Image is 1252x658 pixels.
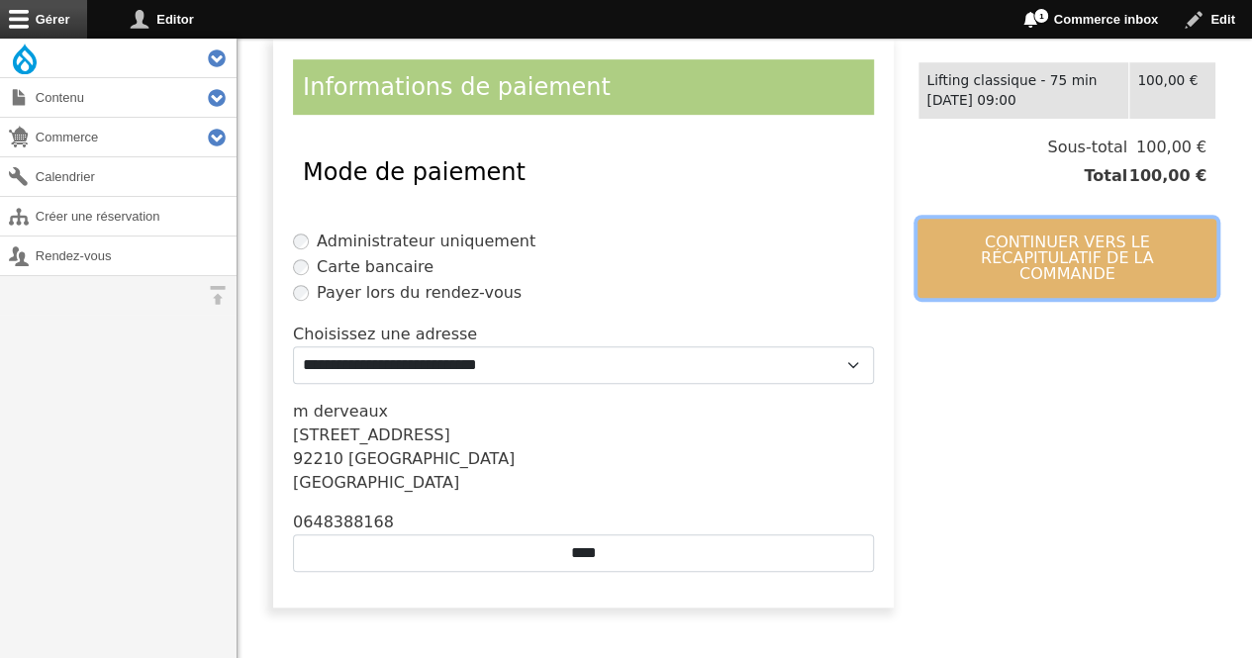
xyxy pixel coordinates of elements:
span: Total [1084,164,1127,188]
span: 1 [1033,8,1049,24]
span: 100,00 € [1127,164,1206,188]
label: Carte bancaire [317,255,433,279]
label: Administrateur uniquement [317,230,535,253]
label: Choisissez une adresse [293,323,477,346]
label: Payer lors du rendez-vous [317,281,522,305]
span: 92210 [293,449,343,468]
span: Mode de paiement [303,158,526,186]
time: [DATE] 09:00 [926,92,1015,108]
span: [GEOGRAPHIC_DATA] [348,449,515,468]
button: Orientation horizontale [198,276,237,315]
span: [STREET_ADDRESS] [293,425,450,444]
button: Continuer vers le récapitulatif de la commande [917,219,1216,298]
span: 100,00 € [1127,136,1206,159]
span: derveaux [314,402,388,421]
div: Lifting classique - 75 min [926,70,1120,91]
span: [GEOGRAPHIC_DATA] [293,473,459,492]
td: 100,00 € [1129,61,1216,119]
span: m [293,402,309,421]
span: Informations de paiement [303,73,611,101]
span: Sous-total [1047,136,1127,159]
div: 0648388168 [293,511,874,534]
